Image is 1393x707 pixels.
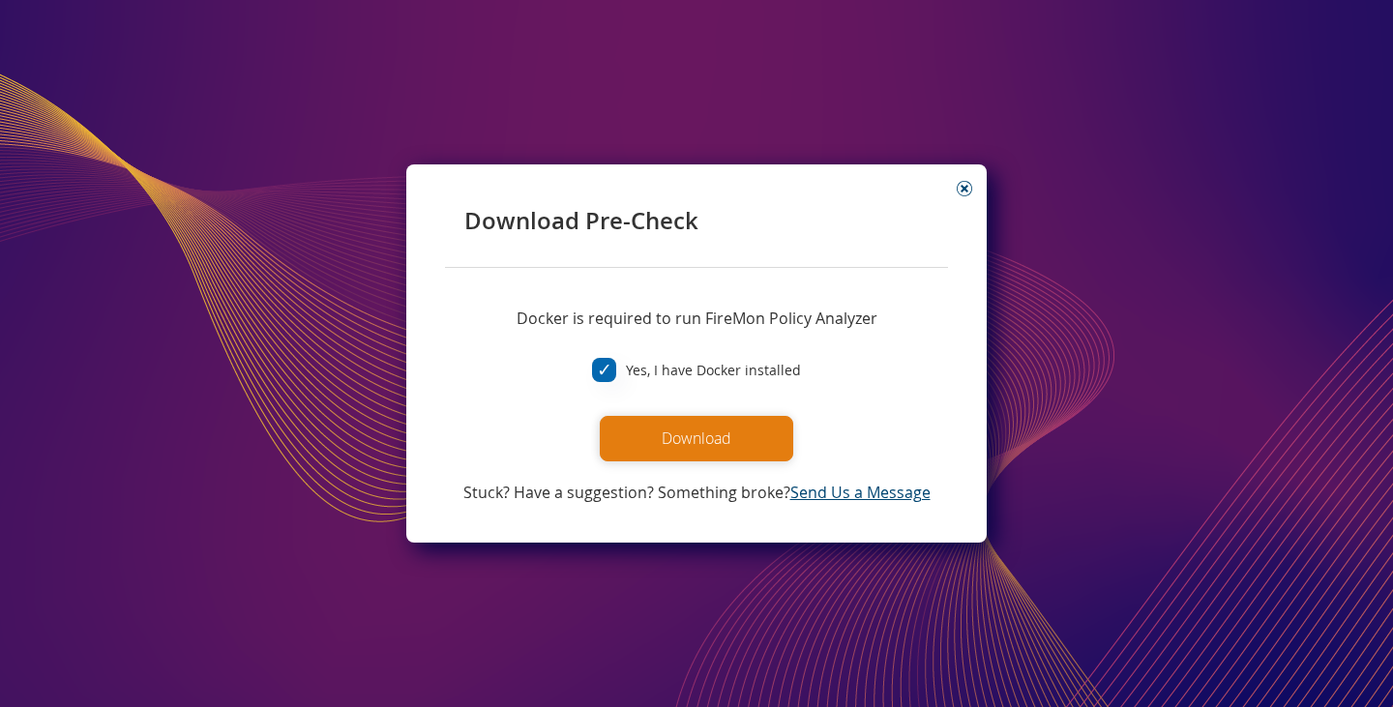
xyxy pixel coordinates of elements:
button: Download [600,416,793,461]
a: Send Us a Message [790,482,931,503]
label: Yes, I have Docker installed [616,360,801,381]
p: Stuck? Have a suggestion? Something broke? [463,481,931,504]
h1: Download Pre-Check [464,208,929,233]
p: Docker is required to run FireMon Policy Analyzer [517,307,877,330]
